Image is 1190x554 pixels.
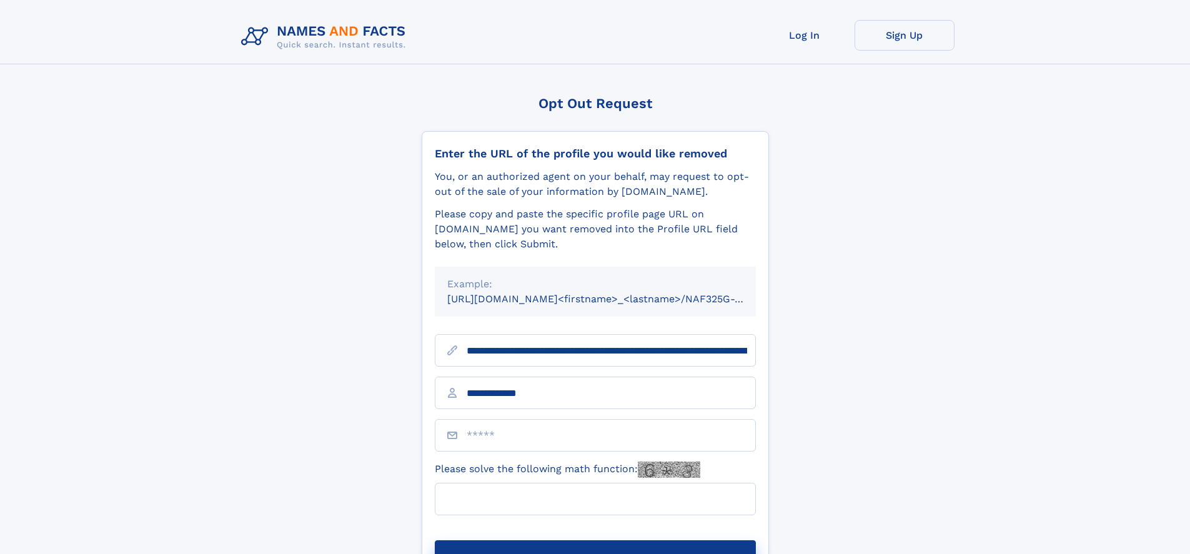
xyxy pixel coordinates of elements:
label: Please solve the following math function: [435,462,700,478]
div: You, or an authorized agent on your behalf, may request to opt-out of the sale of your informatio... [435,169,756,199]
div: Please copy and paste the specific profile page URL on [DOMAIN_NAME] you want removed into the Pr... [435,207,756,252]
div: Enter the URL of the profile you would like removed [435,147,756,161]
img: Logo Names and Facts [236,20,416,54]
div: Example: [447,277,743,292]
a: Sign Up [855,20,954,51]
div: Opt Out Request [422,96,769,111]
small: [URL][DOMAIN_NAME]<firstname>_<lastname>/NAF325G-xxxxxxxx [447,293,780,305]
a: Log In [755,20,855,51]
